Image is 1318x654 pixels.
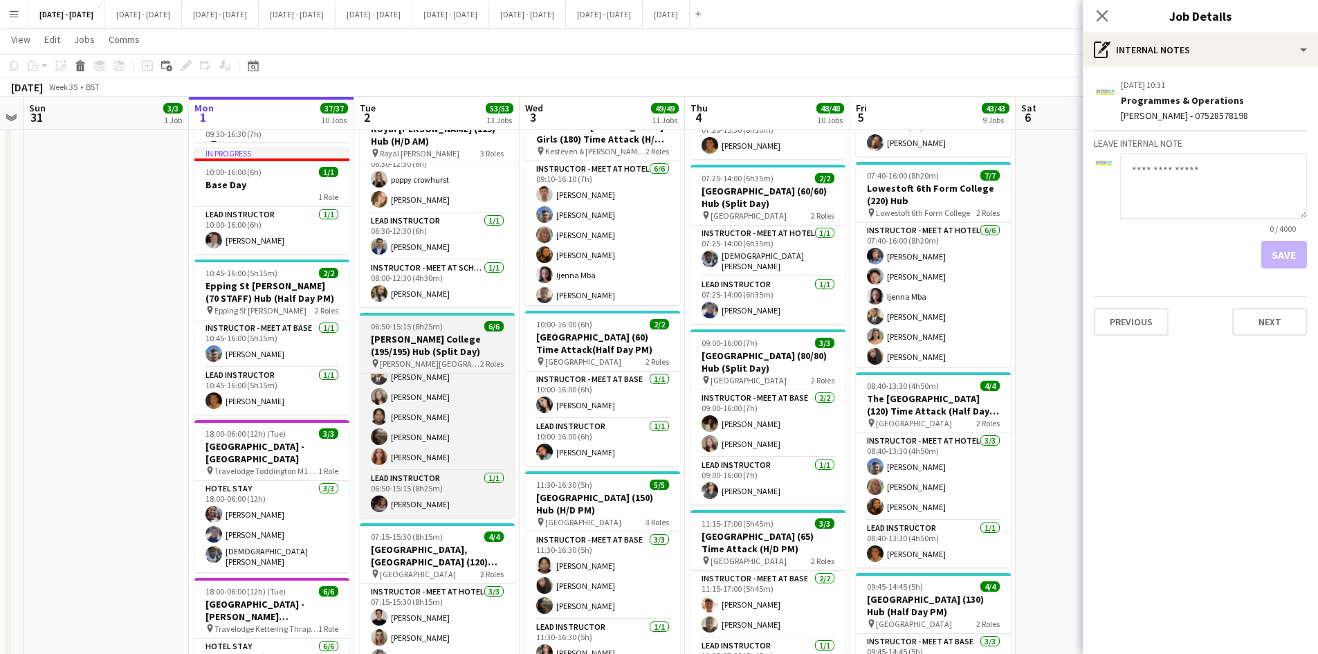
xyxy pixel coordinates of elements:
span: Sat [1021,102,1036,114]
span: Week 35 [46,82,80,92]
span: [GEOGRAPHIC_DATA] [711,210,787,221]
span: 2 Roles [480,358,504,369]
span: 2 Roles [646,146,669,156]
h3: [GEOGRAPHIC_DATA] (60) Time Attack(Half Day PM) [525,331,680,356]
span: [GEOGRAPHIC_DATA] [545,517,621,527]
span: Epping St [PERSON_NAME] [214,305,306,316]
app-card-role: Instructor - Meet at Base1/110:45-16:00 (5h15m)[PERSON_NAME] [194,320,349,367]
div: 09:00-16:00 (7h)3/3[GEOGRAPHIC_DATA] (80/80) Hub (Split Day) [GEOGRAPHIC_DATA]2 RolesInstructor -... [690,329,845,505]
app-job-card: 10:00-16:00 (6h)2/2[GEOGRAPHIC_DATA] (60) Time Attack(Half Day PM) [GEOGRAPHIC_DATA]2 RolesInstru... [525,311,680,466]
h3: [GEOGRAPHIC_DATA], [GEOGRAPHIC_DATA] (120) Hub [360,543,515,568]
app-card-role: Instructor - Meet at Base3/311:30-16:30 (5h)[PERSON_NAME][PERSON_NAME][PERSON_NAME] [525,532,680,619]
span: 6/6 [484,321,504,331]
span: 1 Role [318,624,338,634]
app-job-card: 08:40-13:30 (4h50m)4/4The [GEOGRAPHIC_DATA] (120) Time Attack (Half Day AM) [GEOGRAPHIC_DATA]2 Ro... [856,372,1011,567]
span: [GEOGRAPHIC_DATA] [380,569,456,579]
span: 4 [688,109,708,125]
app-job-card: 07:25-14:00 (6h35m)2/2[GEOGRAPHIC_DATA] (60/60) Hub (Split Day) [GEOGRAPHIC_DATA]2 RolesInstructo... [690,165,845,324]
h3: Kesteven & [PERSON_NAME] Girls (180) Time Attack (H/D PM) [525,120,680,145]
app-card-role: Lead Instructor1/110:45-16:00 (5h15m)[PERSON_NAME] [194,367,349,415]
span: 2 Roles [646,356,669,367]
span: 5/5 [650,480,669,490]
a: View [6,30,36,48]
button: [DATE] [643,1,690,28]
span: 07:40-16:00 (8h20m) [867,170,939,181]
span: Tue [360,102,376,114]
button: [DATE] - [DATE] [412,1,489,28]
span: [GEOGRAPHIC_DATA] [876,619,952,629]
span: 2 Roles [976,208,1000,218]
span: 10:45-16:00 (5h15m) [205,268,277,278]
app-card-role: Lead Instructor1/110:00-16:00 (6h)[PERSON_NAME] [194,207,349,254]
button: Next [1232,308,1307,336]
app-card-role: Lead Instructor1/110:00-16:00 (6h)[PERSON_NAME] [525,419,680,466]
span: 2/2 [319,268,338,278]
span: Fri [856,102,867,114]
h3: [GEOGRAPHIC_DATA] (150) Hub (H/D PM) [525,491,680,516]
button: [DATE] - [DATE] [259,1,336,28]
span: 2 Roles [811,210,834,221]
app-card-role: Lead Instructor1/109:30-16:30 (7h) [194,116,349,163]
div: 06:50-15:15 (8h25m)6/6[PERSON_NAME] College (195/195) Hub (Split Day) [PERSON_NAME][GEOGRAPHIC_DA... [360,313,515,518]
app-job-card: 09:10-16:10 (7h)7/7Kesteven & [PERSON_NAME] Girls (180) Time Attack (H/D PM) Kesteven & [PERSON_N... [525,100,680,305]
h3: [GEOGRAPHIC_DATA] (65) Time Attack (H/D PM) [690,530,845,555]
h3: [GEOGRAPHIC_DATA] (60/60) Hub (Split Day) [690,185,845,210]
span: 10:00-16:00 (6h) [205,167,262,177]
app-card-role: Lead Instructor1/107:25-14:00 (6h35m)[PERSON_NAME] [690,277,845,324]
h3: [GEOGRAPHIC_DATA] - [PERSON_NAME][GEOGRAPHIC_DATA] [194,598,349,623]
h3: [PERSON_NAME] College (195/195) Hub (Split Day) [360,333,515,358]
app-card-role: Instructor - Meet at Hotel5/506:50-15:15 (8h25m)[PERSON_NAME][PERSON_NAME][PERSON_NAME][PERSON_NA... [360,343,515,471]
div: 10 Jobs [817,115,843,125]
span: 3/3 [815,518,834,529]
div: 1 Job [164,115,182,125]
span: Mon [194,102,214,114]
span: 18:00-06:00 (12h) (Tue) [205,428,286,439]
button: Previous [1094,308,1169,336]
span: 11:30-16:30 (5h) [536,480,592,490]
h3: Leave internal note [1094,137,1307,149]
span: 10:00-16:00 (6h) [536,319,592,329]
button: [DATE] - [DATE] [489,1,566,28]
span: [GEOGRAPHIC_DATA] [711,556,787,566]
a: Comms [103,30,145,48]
span: 2 Roles [976,418,1000,428]
span: 49/49 [651,103,679,113]
div: Internal notes [1083,33,1318,66]
app-card-role: Instructor - Meet at Base2/206:30-12:30 (6h)poppy crowhurst[PERSON_NAME] [360,146,515,213]
span: 37/37 [320,103,348,113]
button: [DATE] - [DATE] [182,1,259,28]
span: 09:45-14:45 (5h) [867,581,923,592]
app-job-card: 18:00-06:00 (12h) (Tue)3/3[GEOGRAPHIC_DATA] - [GEOGRAPHIC_DATA] Travelodge Toddington M1 Southbou... [194,420,349,572]
span: Kesteven & [PERSON_NAME] Girls [545,146,646,156]
span: 48/48 [816,103,844,113]
a: Edit [39,30,66,48]
div: 9 Jobs [982,115,1009,125]
span: [GEOGRAPHIC_DATA] [876,418,952,428]
app-card-role: Lead Instructor1/106:30-12:30 (6h)[PERSON_NAME] [360,213,515,260]
span: 2 Roles [811,556,834,566]
app-card-role: Instructor - Meet at Base2/209:00-16:00 (7h)[PERSON_NAME][PERSON_NAME] [690,390,845,457]
span: 31 [27,109,46,125]
h3: Epping St [PERSON_NAME] (70 STAFF) Hub (Half Day PM) [194,280,349,305]
app-job-card: 10:45-16:00 (5h15m)2/2Epping St [PERSON_NAME] (70 STAFF) Hub (Half Day PM) Epping St [PERSON_NAME... [194,260,349,415]
app-job-card: 06:30-12:30 (6h)4/4Royal [PERSON_NAME] (115) Hub (H/D AM) Royal [PERSON_NAME]3 RolesInstructor - ... [360,102,515,307]
span: 7/7 [980,170,1000,181]
span: 53/53 [486,103,513,113]
app-card-role: Lead Instructor1/107:20-15:30 (8h10m)[PERSON_NAME] [690,112,845,159]
span: 3/3 [815,338,834,348]
span: 06:50-15:15 (8h25m) [371,321,443,331]
button: [DATE] - [DATE] [336,1,412,28]
span: 3 Roles [646,517,669,527]
app-card-role: Lead Instructor1/106:50-15:15 (8h25m)[PERSON_NAME] [360,471,515,518]
span: Royal [PERSON_NAME] [380,148,459,158]
span: 2 Roles [480,569,504,579]
div: In progress [194,147,349,158]
app-job-card: In progress10:00-16:00 (6h)1/1Base Day1 RoleLead Instructor1/110:00-16:00 (6h)[PERSON_NAME] [194,147,349,254]
span: 6 [1019,109,1036,125]
div: [DATE] 10:31 [1121,80,1165,90]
